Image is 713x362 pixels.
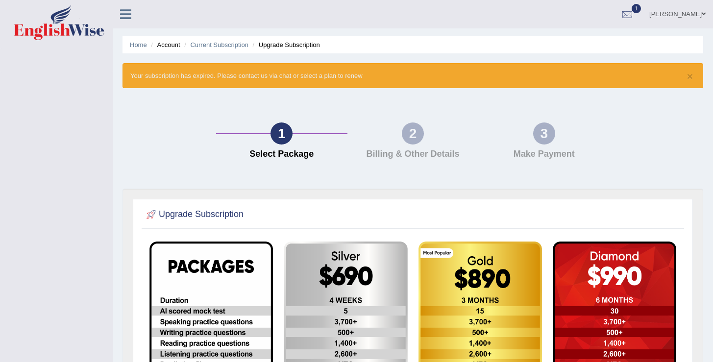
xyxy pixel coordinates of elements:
[130,41,147,48] a: Home
[483,149,605,159] h4: Make Payment
[250,40,320,49] li: Upgrade Subscription
[148,40,180,49] li: Account
[533,122,555,145] div: 3
[402,122,424,145] div: 2
[190,41,248,48] a: Current Subscription
[352,149,474,159] h4: Billing & Other Details
[144,207,244,222] h2: Upgrade Subscription
[221,149,343,159] h4: Select Package
[632,4,641,13] span: 1
[687,71,693,81] button: ×
[270,122,293,145] div: 1
[123,63,703,88] div: Your subscription has expired. Please contact us via chat or select a plan to renew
